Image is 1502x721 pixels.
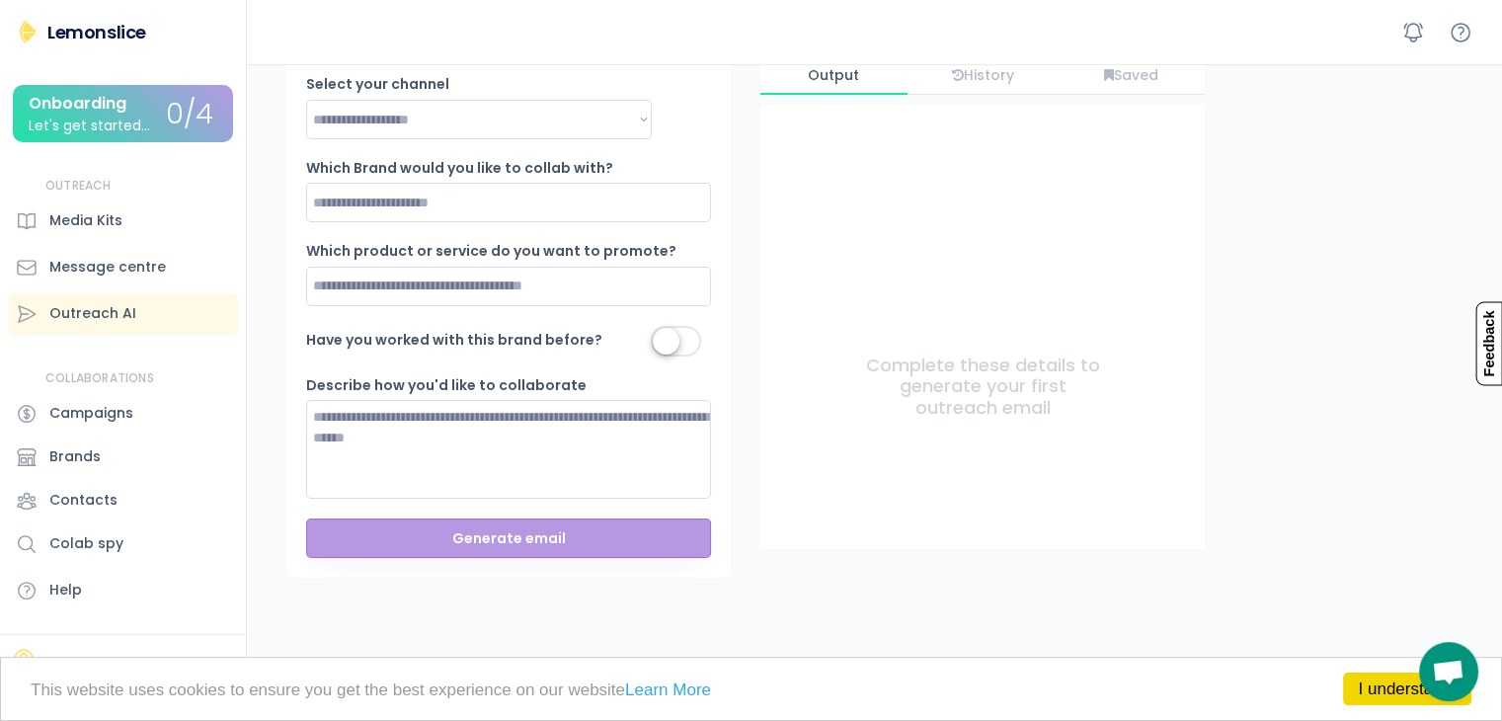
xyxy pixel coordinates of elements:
div: Select your channel [306,75,504,95]
div: Media Kits [49,210,122,231]
div: Colab spy [49,533,123,554]
div: Mở cuộc trò chuyện [1419,642,1478,701]
div: Which product or service do you want to promote? [306,242,676,262]
div: Message centre [49,257,166,278]
div: Complete these details to generate your first outreach email [859,355,1106,419]
div: 0/4 [166,100,213,130]
div: Have you worked with this brand before? [306,331,602,351]
div: Saved [1059,67,1206,84]
div: Which Brand would you like to collab with? [306,159,613,179]
div: OUTREACH [45,178,112,195]
div: Describe how you'd like to collaborate [306,376,587,396]
div: COLLABORATIONS [45,370,154,387]
a: Learn More [625,681,711,699]
img: Lemonslice [16,20,40,43]
div: Let's get started... [29,119,150,133]
div: Onboarding [29,95,126,113]
div: Lemonslice [47,20,146,44]
div: Outreach AI [49,303,136,324]
div: Contacts [49,490,118,511]
div: Campaigns [49,403,133,424]
div: History [909,67,1057,84]
p: This website uses cookies to ensure you get the best experience on our website [31,681,1471,698]
a: I understand! [1343,673,1471,705]
div: Output [760,67,908,84]
div: Brands [49,446,101,467]
button: Generate email [306,519,711,558]
div: Help [49,580,82,601]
